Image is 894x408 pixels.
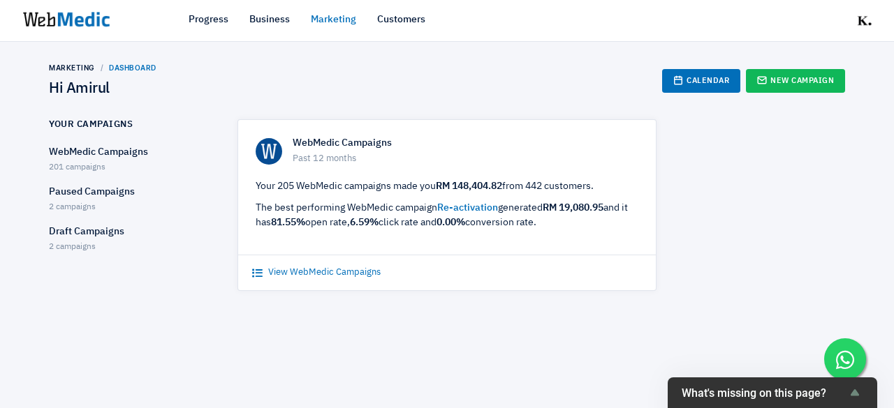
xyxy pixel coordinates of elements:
li: Marketing [49,63,95,73]
p: Draft Campaigns [49,225,213,239]
strong: 0.00% [437,218,465,227]
span: What's missing on this page? [682,386,847,400]
strong: RM 148,404.82 [436,181,502,191]
button: Show survey - What's missing on this page? [682,384,863,401]
a: Business [249,13,290,27]
h6: Your Campaigns [49,119,133,130]
strong: 81.55% [271,218,305,227]
a: Calendar [662,69,740,93]
a: Progress [189,13,228,27]
span: 201 campaigns [49,163,105,172]
strong: 6.59% [350,218,379,227]
h6: WebMedic Campaigns [293,137,638,150]
p: Your 205 WebMedic campaigns made you from 442 customers. [256,179,638,194]
a: View WebMedic Campaigns [252,266,381,280]
p: WebMedic Campaigns [49,145,213,160]
h4: Hi Amirul [49,80,156,98]
strong: RM 19,080.95 [543,203,603,213]
a: Re-activation [437,203,498,213]
p: Paused Campaigns [49,185,213,199]
nav: breadcrumb [49,63,156,73]
span: 2 campaigns [49,243,96,251]
a: New Campaign [746,69,845,93]
span: 2 campaigns [49,203,96,211]
li: Dashboard [95,63,156,73]
span: Past 12 months [293,152,638,166]
p: The best performing WebMedic campaign generated and it has open rate, click rate and conversion r... [256,201,638,230]
a: Customers [377,13,425,27]
a: Marketing [311,13,356,27]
